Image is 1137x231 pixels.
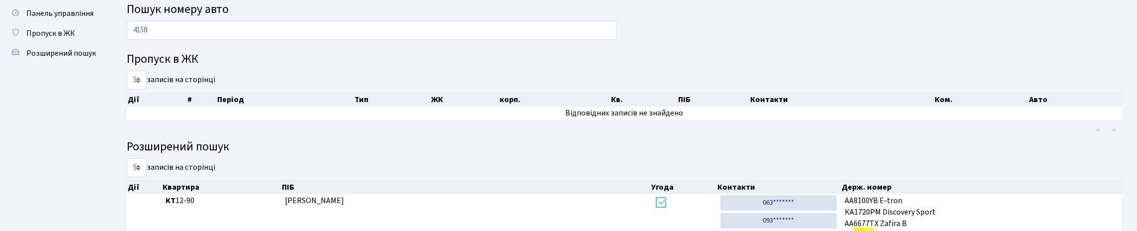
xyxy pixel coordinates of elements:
span: 12-90 [166,195,277,207]
label: записів на сторінці [127,158,215,177]
th: Кв. [610,93,677,107]
th: # [186,93,216,107]
input: Пошук [127,21,617,40]
th: ПІБ [281,180,650,194]
th: Квартира [162,180,281,194]
th: Дії [127,93,186,107]
span: Розширений пошук [26,48,96,59]
a: Панель управління [5,3,104,23]
th: Період [216,93,353,107]
th: Держ. номер [841,180,1122,194]
span: Панель управління [26,8,93,19]
select: записів на сторінці [127,71,147,90]
label: записів на сторінці [127,71,215,90]
th: Авто [1029,93,1123,107]
th: ПІБ [677,93,749,107]
th: Контакти [716,180,841,194]
th: Угода [650,180,716,194]
h4: Пропуск в ЖК [127,52,1122,67]
h4: Розширений пошук [127,140,1122,154]
select: записів на сторінці [127,158,147,177]
a: Пропуск в ЖК [5,23,104,43]
b: КТ [166,195,175,206]
th: ЖК [430,93,499,107]
span: Пропуск в ЖК [26,28,75,39]
th: Тип [353,93,430,107]
a: Розширений пошук [5,43,104,63]
span: Пошук номеру авто [127,0,229,18]
th: корп. [499,93,610,107]
th: Ком. [934,93,1029,107]
th: Контакти [749,93,934,107]
span: [PERSON_NAME] [285,195,344,206]
th: Дії [127,180,162,194]
td: Відповідних записів не знайдено [127,107,1122,120]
